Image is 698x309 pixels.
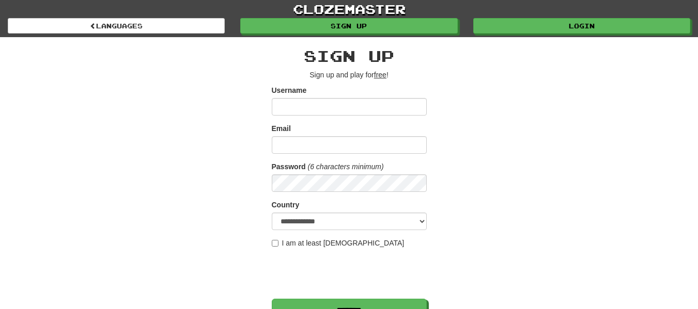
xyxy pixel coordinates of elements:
label: Password [272,161,306,172]
label: I am at least [DEMOGRAPHIC_DATA] [272,238,405,248]
iframe: reCAPTCHA [272,253,429,294]
h2: Sign up [272,47,427,64]
em: (6 characters minimum) [308,162,384,171]
a: Languages [8,18,225,34]
a: Sign up [240,18,457,34]
u: free [374,71,386,79]
input: I am at least [DEMOGRAPHIC_DATA] [272,240,278,247]
label: Username [272,85,307,95]
label: Email [272,123,291,134]
p: Sign up and play for ! [272,70,427,80]
label: Country [272,200,300,210]
a: Login [473,18,690,34]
